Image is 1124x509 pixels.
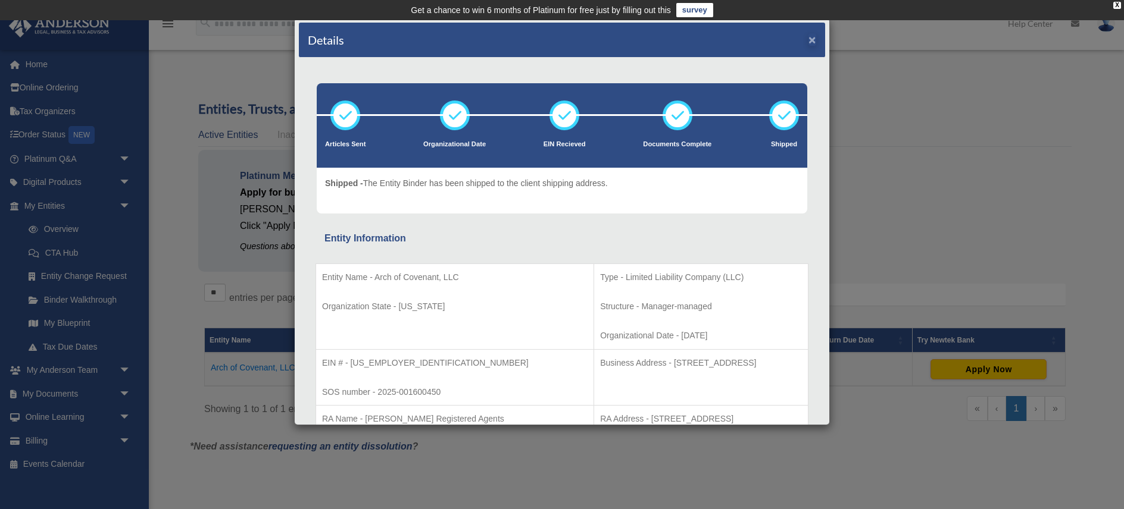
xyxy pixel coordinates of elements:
[600,299,802,314] p: Structure - Manager-managed
[325,139,366,150] p: Articles Sent
[676,3,713,17] a: survey
[600,411,802,426] p: RA Address - [STREET_ADDRESS]
[325,178,363,188] span: Shipped -
[322,299,588,314] p: Organization State - [US_STATE]
[769,139,799,150] p: Shipped
[324,230,800,247] div: Entity Information
[1113,2,1121,9] div: close
[544,139,586,150] p: EIN Recieved
[322,411,588,426] p: RA Name - [PERSON_NAME] Registered Agents
[600,328,802,343] p: Organizational Date - [DATE]
[411,3,671,17] div: Get a chance to win 6 months of Platinum for free just by filling out this
[322,385,588,400] p: SOS number - 2025-001600450
[325,176,608,191] p: The Entity Binder has been shipped to the client shipping address.
[322,356,588,370] p: EIN # - [US_EMPLOYER_IDENTIFICATION_NUMBER]
[600,270,802,285] p: Type - Limited Liability Company (LLC)
[423,139,486,150] p: Organizational Date
[643,139,711,150] p: Documents Complete
[600,356,802,370] p: Business Address - [STREET_ADDRESS]
[808,33,816,46] button: ×
[322,270,588,285] p: Entity Name - Arch of Covenant, LLC
[308,32,344,48] h4: Details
